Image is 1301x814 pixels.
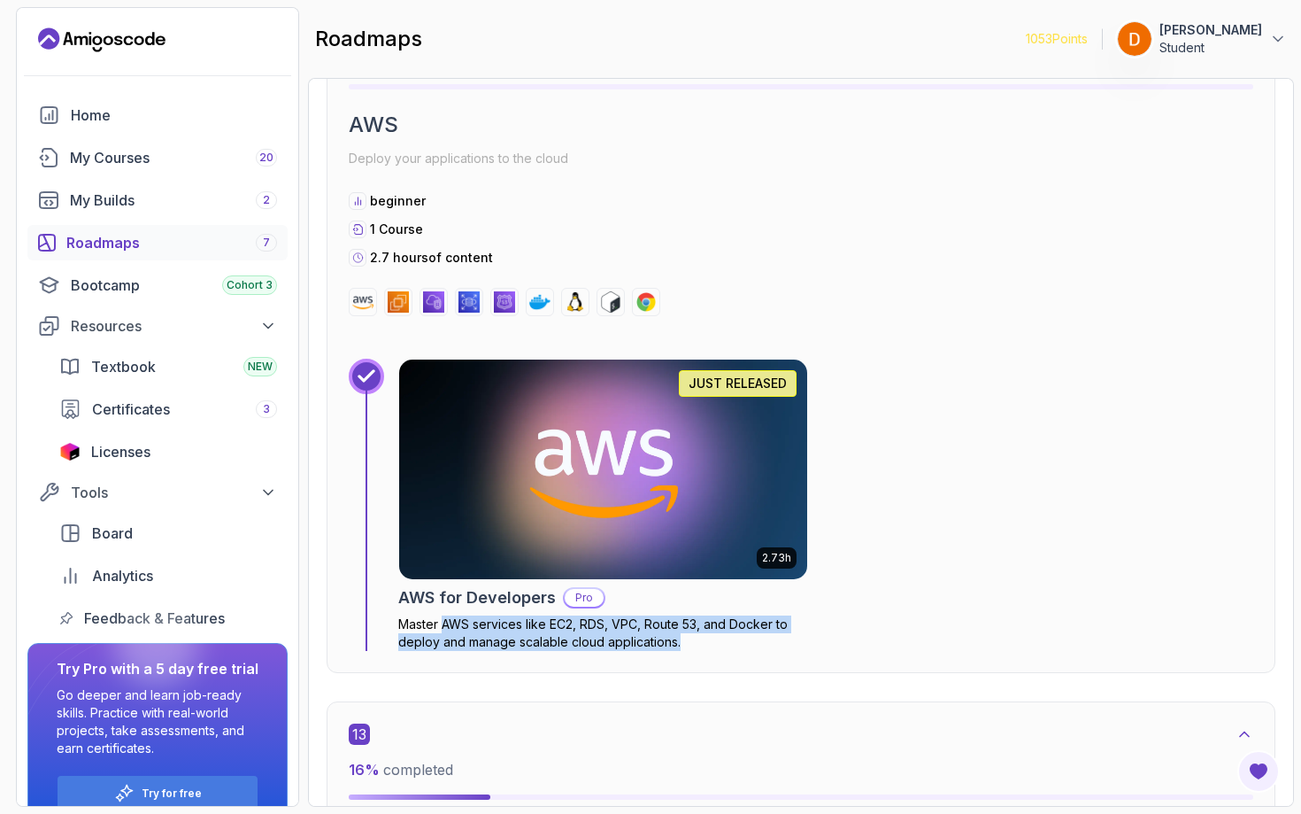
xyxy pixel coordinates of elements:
[1159,21,1262,39] p: [PERSON_NAME]
[494,291,515,313] img: route53 logo
[142,787,202,801] a: Try for free
[248,360,273,374] span: NEW
[423,291,444,313] img: vpc logo
[27,225,288,260] a: roadmaps
[49,516,288,551] a: board
[227,278,273,292] span: Cohort 3
[1237,750,1280,793] button: Open Feedback Button
[370,192,426,210] p: beginner
[49,434,288,469] a: licenses
[349,146,1253,171] p: Deploy your applications to the cloud
[349,761,380,779] span: 16 %
[263,402,270,416] span: 3
[70,190,277,211] div: My Builds
[49,601,288,636] a: feedback
[398,616,808,651] p: Master AWS services like EC2, RDS, VPC, Route 53, and Docker to deploy and manage scalable cloud ...
[27,97,288,133] a: home
[263,236,270,250] span: 7
[71,482,277,503] div: Tools
[71,275,277,296] div: Bootcamp
[600,291,621,313] img: bash logo
[352,291,373,313] img: aws logo
[27,182,288,218] a: builds
[49,349,288,384] a: textbook
[59,443,81,461] img: jetbrains icon
[1117,21,1287,57] button: user profile image[PERSON_NAME]Student
[458,291,480,313] img: rds logo
[349,111,1253,139] h2: AWS
[91,356,156,377] span: Textbook
[388,291,409,313] img: ec2 logo
[92,523,133,544] span: Board
[38,26,166,54] a: Landing page
[389,354,817,585] img: AWS for Developers card
[84,608,225,629] span: Feedback & Features
[370,221,423,236] span: 1 Course
[1118,22,1151,56] img: user profile image
[565,291,586,313] img: linux logo
[349,761,453,779] span: completed
[370,249,493,267] p: 2.7 hours of content
[66,232,277,253] div: Roadmaps
[398,359,808,651] a: AWS for Developers card2.73hJUST RELEASEDAWS for DevelopersProMaster AWS services like EC2, RDS, ...
[92,565,153,586] span: Analytics
[70,147,277,168] div: My Courses
[49,558,288,593] a: analytics
[71,315,277,337] div: Resources
[91,441,150,462] span: Licenses
[71,105,277,126] div: Home
[635,291,657,313] img: chrome logo
[349,724,370,745] span: 13
[689,375,787,392] p: JUST RELEASED
[27,310,288,342] button: Resources
[398,585,556,610] h2: AWS for Developers
[49,391,288,427] a: certificates
[27,140,288,175] a: courses
[315,25,422,53] h2: roadmaps
[27,477,288,508] button: Tools
[529,291,550,313] img: docker logo
[259,151,273,165] span: 20
[57,686,258,757] p: Go deeper and learn job-ready skills. Practice with real-world projects, take assessments, and ea...
[1159,39,1262,57] p: Student
[92,399,170,420] span: Certificates
[263,193,270,207] span: 2
[27,267,288,303] a: bootcamp
[1026,30,1088,48] p: 1053 Points
[57,775,258,811] button: Try for free
[762,551,791,565] p: 2.73h
[565,589,604,607] p: Pro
